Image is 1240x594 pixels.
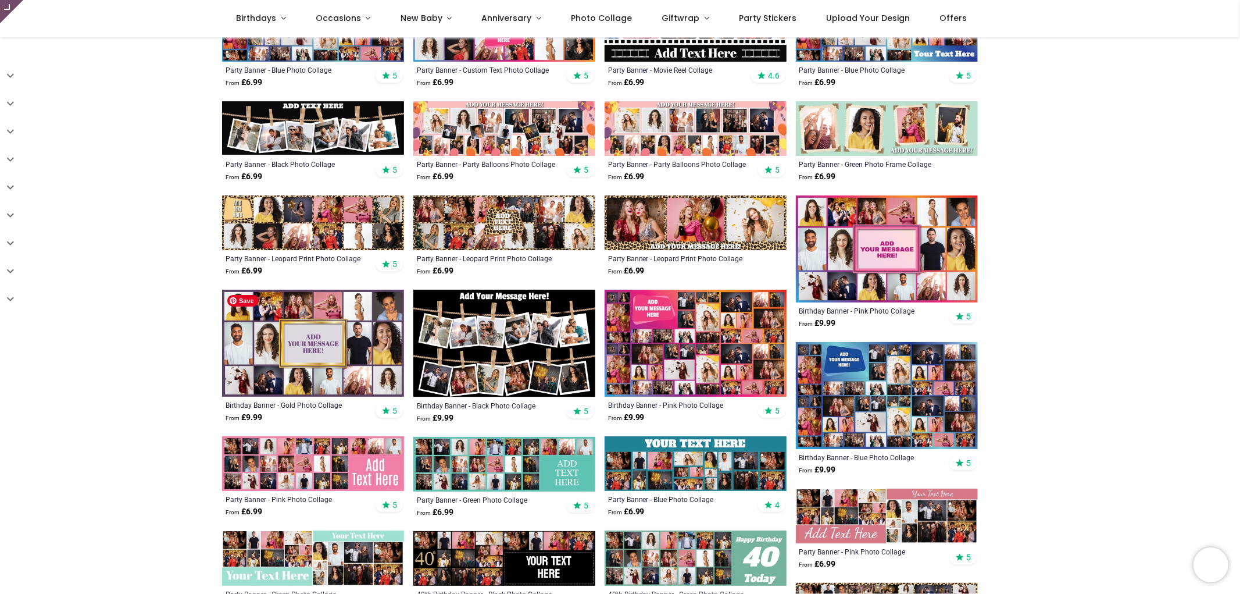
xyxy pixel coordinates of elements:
img: Personalised Birthday Backdrop Banner - Gold Photo Collage - 16 Photo Upload [222,290,404,397]
strong: £ 9.99 [417,412,453,424]
strong: £ 6.99 [226,265,262,277]
span: From [226,415,240,421]
span: 4.6 [768,70,780,81]
span: From [608,415,622,421]
a: Party Banner - Party Balloons Photo Collage [608,159,748,169]
strong: £ 6.99 [608,265,645,277]
a: Party Banner - Blue Photo Collage [608,495,748,504]
span: 5 [392,259,397,269]
span: 5 [392,70,397,81]
span: Photo Collage [571,12,632,24]
img: Personalised Party Banner - Party Balloons Photo Collage - 17 Photo Upload [605,101,787,156]
div: Party Banner - Leopard Print Photo Collage [608,254,748,263]
strong: £ 6.99 [608,171,645,183]
a: Party Banner - Pink Photo Collage [799,547,939,556]
a: Party Banner - Custom Text Photo Collage [417,65,557,74]
img: Personalised Party Banner - Green Photo Collage - Custom Text & 24 Photo Upload [413,437,595,492]
div: Birthday Banner - Pink Photo Collage [608,400,748,410]
span: 5 [584,165,588,175]
strong: £ 9.99 [799,464,836,476]
span: 5 [584,70,588,81]
img: Personalised Party Banner - Black Photo Collage - 6 Photo Upload [222,101,404,156]
strong: £ 9.99 [799,318,836,329]
strong: £ 6.99 [226,506,262,518]
a: Birthday Banner - Gold Photo Collage [226,400,366,410]
span: Offers [940,12,967,24]
span: Upload Your Design [826,12,910,24]
img: Personalised Party Banner - Green Photo Collage - Custom Text & 19 Photo Upload [222,531,404,585]
strong: £ 6.99 [417,507,453,518]
img: Personalised Party Banner - Pink Photo Collage - Custom Text & 24 Photo Upload [222,436,404,491]
span: From [417,268,431,275]
span: From [226,509,240,515]
span: Party Stickers [739,12,796,24]
span: 5 [966,311,971,322]
img: Personalised Party Banner - Leopard Print Photo Collage - 11 Photo Upload [222,195,404,250]
strong: £ 9.99 [226,412,262,424]
span: From [608,268,622,275]
a: Party Banner - Party Balloons Photo Collage [417,159,557,169]
span: Occasions [316,12,361,24]
span: 5 [584,406,588,417]
img: Personalised Party Banner - Blue Photo Collage - Custom Text & 19 Photo Upload [605,436,787,491]
span: 5 [966,70,971,81]
span: From [799,321,813,327]
a: Party Banner - Green Photo Collage [417,495,557,504]
span: 5 [775,165,780,175]
span: From [417,415,431,422]
span: 4 [775,500,780,510]
span: From [608,174,622,180]
a: Birthday Banner - Pink Photo Collage [799,306,939,315]
span: From [417,174,431,180]
strong: £ 6.99 [608,77,645,88]
strong: £ 6.99 [799,559,836,570]
a: Party Banner - Green Photo Frame Collage [799,159,939,169]
span: From [226,268,240,275]
span: 5 [392,406,397,416]
a: Party Banner - Leopard Print Photo Collage [417,254,557,263]
span: 5 [775,406,780,416]
img: Personalised Party Banner - Green Photo Frame Collage - 4 Photo Upload [796,101,978,156]
span: 5 [966,458,971,468]
span: Anniversary [482,12,532,24]
strong: £ 6.99 [417,171,453,183]
span: 5 [392,165,397,175]
span: 5 [966,552,971,563]
img: Personalised Party Banner - Pink Photo Collage - Custom Text & 19 Photo Upload [796,489,978,543]
strong: £ 6.99 [799,77,836,88]
a: Birthday Banner - Black Photo Collage [417,401,557,410]
span: From [417,80,431,86]
span: From [799,561,813,568]
a: Party Banner - Blue Photo Collage [226,65,366,74]
div: Party Banner - Blue Photo Collage [799,65,939,74]
strong: £ 6.99 [608,506,645,518]
strong: £ 6.99 [226,77,262,88]
span: From [226,80,240,86]
strong: £ 6.99 [417,77,453,88]
a: Party Banner - Pink Photo Collage [226,495,366,504]
span: From [608,509,622,515]
img: Personalised Party Banner - Leopard Print Photo Collage - 3 Photo Upload [605,195,787,250]
span: Save [227,295,259,307]
a: Party Banner - Movie Reel Collage [608,65,748,74]
strong: £ 6.99 [226,171,262,183]
a: Birthday Banner - Blue Photo Collage [799,453,939,462]
a: Party Banner - Leopard Print Photo Collage [226,254,366,263]
a: Party Banner - Black Photo Collage [226,159,366,169]
span: From [417,510,431,516]
strong: £ 6.99 [417,265,453,277]
span: Giftwrap [662,12,699,24]
img: Personalised Birthday Backdrop Banner - Blue Photo Collage - Add Text & 48 Photo Upload [796,342,978,449]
